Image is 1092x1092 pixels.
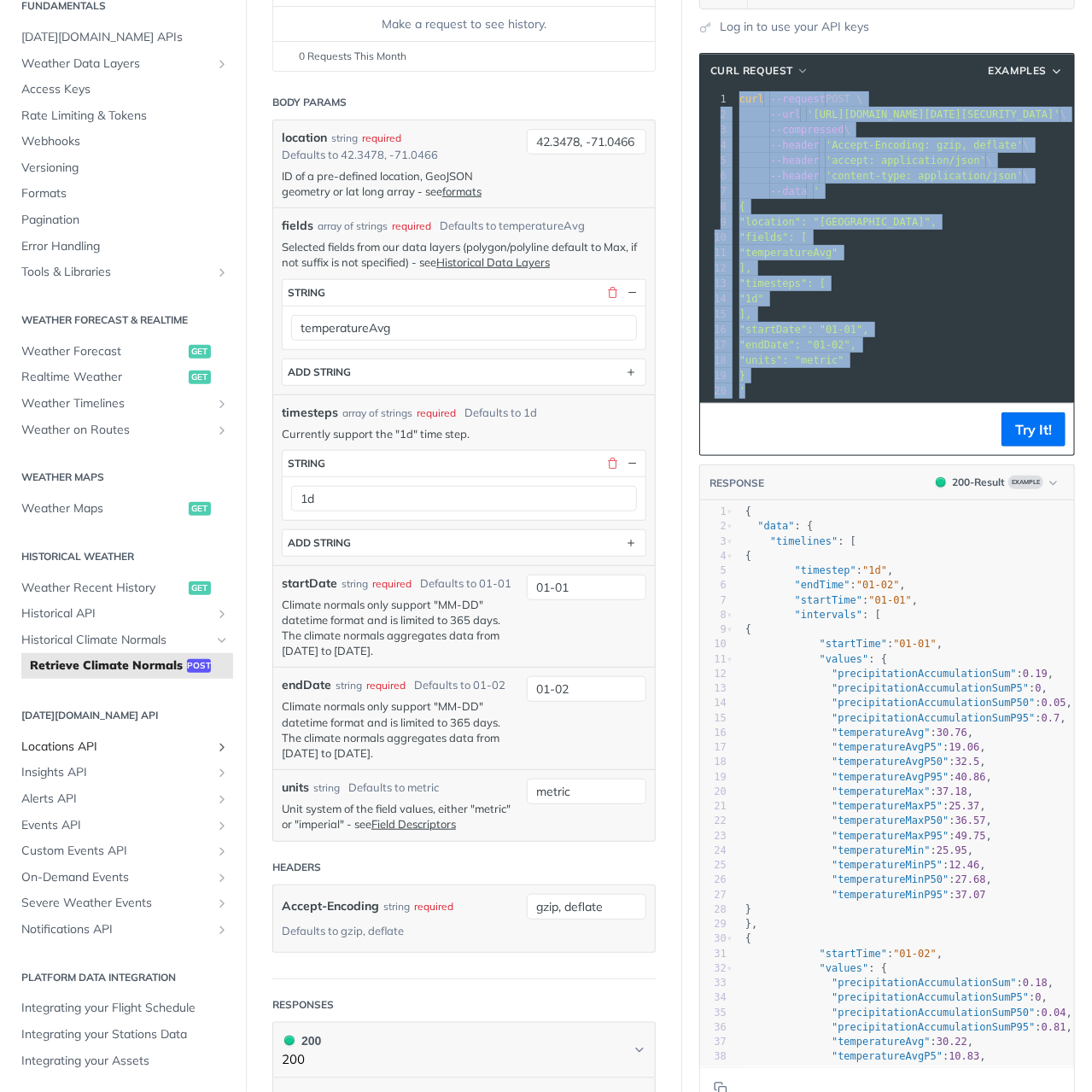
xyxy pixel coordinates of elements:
[832,771,949,783] span: "temperatureAvgP95"
[21,108,229,125] span: Rate Limiting & Tokens
[700,888,727,902] div: 27
[739,124,850,136] span: \
[745,579,906,591] span: : ,
[710,63,793,79] span: cURL Request
[937,727,967,739] span: 30.76
[13,838,233,864] a: Custom Events APIShow subpages for Custom Events API
[745,771,992,783] span: : ,
[700,814,727,828] div: 22
[949,800,979,812] span: 25.37
[745,535,856,547] span: : [
[770,170,820,182] span: --header
[282,597,518,659] p: Climate normals only support "MM-DD" datetime format and is limited to 365 days. The climate norm...
[745,800,986,812] span: : ,
[704,62,815,79] button: cURL Request
[832,830,949,842] span: "temperatureMaxP95"
[21,29,229,46] span: [DATE][DOMAIN_NAME] APIs
[336,678,362,693] div: string
[282,676,331,694] label: endDate
[442,184,482,198] a: formats
[700,770,727,785] div: 19
[832,668,1017,680] span: "precipitationAccumulationSum"
[372,576,412,592] div: required
[832,873,949,885] span: "temperatureMinP50"
[739,324,869,336] span: "startDate": "01-01",
[700,214,729,230] div: 9
[745,756,986,768] span: : ,
[832,800,943,812] span: "temperatureMaxP5"
[700,785,727,799] div: 20
[700,873,727,887] div: 26
[282,426,646,441] p: Currently support the "1d" time step.
[283,530,645,556] button: ADD string
[832,815,949,826] span: "temperatureMaxP50"
[700,726,727,740] div: 16
[13,760,233,785] a: Insights APIShow subpages for Insights API
[869,594,913,606] span: "01-01"
[745,712,1066,724] span: : ,
[955,771,986,783] span: 40.86
[739,93,764,105] span: curl
[21,817,211,834] span: Events API
[700,799,727,814] div: 21
[936,477,946,488] span: 200
[739,370,745,382] span: }
[21,133,229,150] span: Webhooks
[13,260,233,285] a: Tools & LibrariesShow subpages for Tools & Libraries
[366,678,406,693] div: required
[955,889,986,901] span: 37.07
[1042,697,1066,709] span: 0.05
[739,216,937,228] span: "location": "[GEOGRAPHIC_DATA]",
[700,578,727,593] div: 6
[13,1022,233,1048] a: Integrating your Stations Data
[331,131,358,146] div: string
[13,77,233,102] a: Access Keys
[215,266,229,279] button: Show subpages for Tools & Libraries
[299,49,406,64] span: 0 Requests This Month
[700,184,729,199] div: 7
[826,155,986,166] span: 'accept: application/json'
[215,397,229,411] button: Show subpages for Weather Timelines
[739,231,807,243] span: "fields": [
[21,160,229,177] span: Versioning
[832,697,1035,709] span: "precipitationAccumulationSumP50"
[709,417,733,442] button: Copy to clipboard
[700,829,727,844] div: 23
[745,505,751,517] span: {
[745,668,1054,680] span: : ,
[633,1043,646,1057] svg: Chevron
[745,564,894,576] span: : ,
[745,844,973,856] span: : ,
[13,628,233,653] a: Historical Climate NormalsHide subpages for Historical Climate Normals
[700,91,729,107] div: 1
[739,155,992,166] span: \
[700,368,729,383] div: 19
[700,637,727,651] div: 10
[820,638,887,650] span: "startTime"
[318,219,388,234] div: array of strings
[21,264,211,281] span: Tools & Libraries
[215,792,229,806] button: Show subpages for Alerts API
[13,549,233,564] h2: Historical Weather
[700,199,729,214] div: 8
[700,383,729,399] div: 20
[739,293,764,305] span: "1d"
[745,785,973,797] span: : ,
[30,657,183,674] span: Retrieve Climate Normals
[13,339,233,365] a: Weather Forecastget
[1042,712,1060,724] span: 0.7
[832,741,943,753] span: "temperatureAvgP5"
[13,708,233,723] h2: [DATE][DOMAIN_NAME] API
[700,652,727,667] div: 11
[745,697,1072,709] span: : ,
[215,896,229,910] button: Show subpages for Severe Weather Events
[814,185,820,197] span: '
[13,312,233,328] h2: Weather Forecast & realtime
[362,131,401,146] div: required
[745,550,751,562] span: {
[700,291,729,307] div: 14
[955,756,980,768] span: 32.5
[745,623,751,635] span: {
[625,456,640,471] button: Hide
[21,500,184,517] span: Weather Maps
